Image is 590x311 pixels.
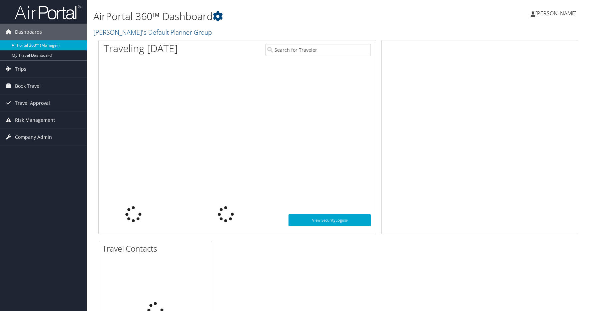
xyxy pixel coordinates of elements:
[15,129,52,145] span: Company Admin
[265,44,371,56] input: Search for Traveler
[102,243,212,254] h2: Travel Contacts
[288,214,371,226] a: View SecurityLogic®
[15,112,55,128] span: Risk Management
[15,95,50,111] span: Travel Approval
[535,10,577,17] span: [PERSON_NAME]
[93,28,213,37] a: [PERSON_NAME]'s Default Planner Group
[93,9,420,23] h1: AirPortal 360™ Dashboard
[15,24,42,40] span: Dashboards
[104,41,178,55] h1: Traveling [DATE]
[15,4,81,20] img: airportal-logo.png
[15,78,41,94] span: Book Travel
[15,61,26,77] span: Trips
[531,3,583,23] a: [PERSON_NAME]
